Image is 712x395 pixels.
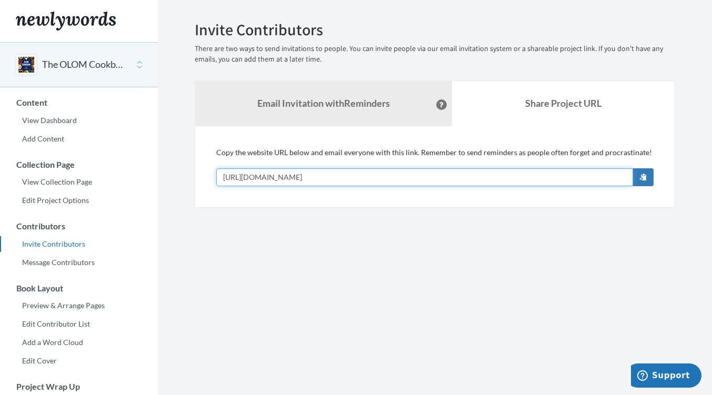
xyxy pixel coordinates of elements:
h2: Invite Contributors [195,21,675,38]
p: There are two ways to send invitations to people. You can invite people via our email invitation ... [195,44,675,65]
h3: Contributors [1,221,158,231]
h3: Content [1,98,158,107]
div: Copy the website URL below and email everyone with this link. Remember to send reminders as peopl... [216,147,654,186]
button: The OLOM Cookbook [42,58,127,72]
strong: Email Invitation with Reminders [257,97,390,109]
img: Newlywords logo [16,12,116,31]
h3: Book Layout [1,283,158,293]
h3: Project Wrap Up [1,382,158,391]
h3: Collection Page [1,160,158,169]
b: Share Project URL [525,97,601,109]
iframe: Opens a widget where you can chat to one of our agents [631,363,701,390]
